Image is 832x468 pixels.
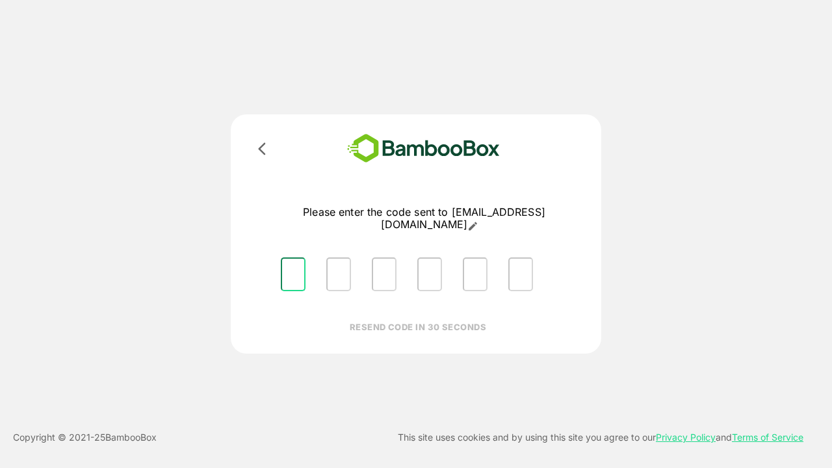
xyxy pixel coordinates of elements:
input: Please enter OTP character 3 [372,257,396,291]
input: Please enter OTP character 5 [463,257,487,291]
input: Please enter OTP character 2 [326,257,351,291]
p: Please enter the code sent to [EMAIL_ADDRESS][DOMAIN_NAME] [270,206,578,231]
a: Privacy Policy [656,432,716,443]
input: Please enter OTP character 6 [508,257,533,291]
img: bamboobox [328,130,519,167]
input: Please enter OTP character 1 [281,257,305,291]
p: This site uses cookies and by using this site you agree to our and [398,430,803,445]
input: Please enter OTP character 4 [417,257,442,291]
p: Copyright © 2021- 25 BambooBox [13,430,157,445]
a: Terms of Service [732,432,803,443]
